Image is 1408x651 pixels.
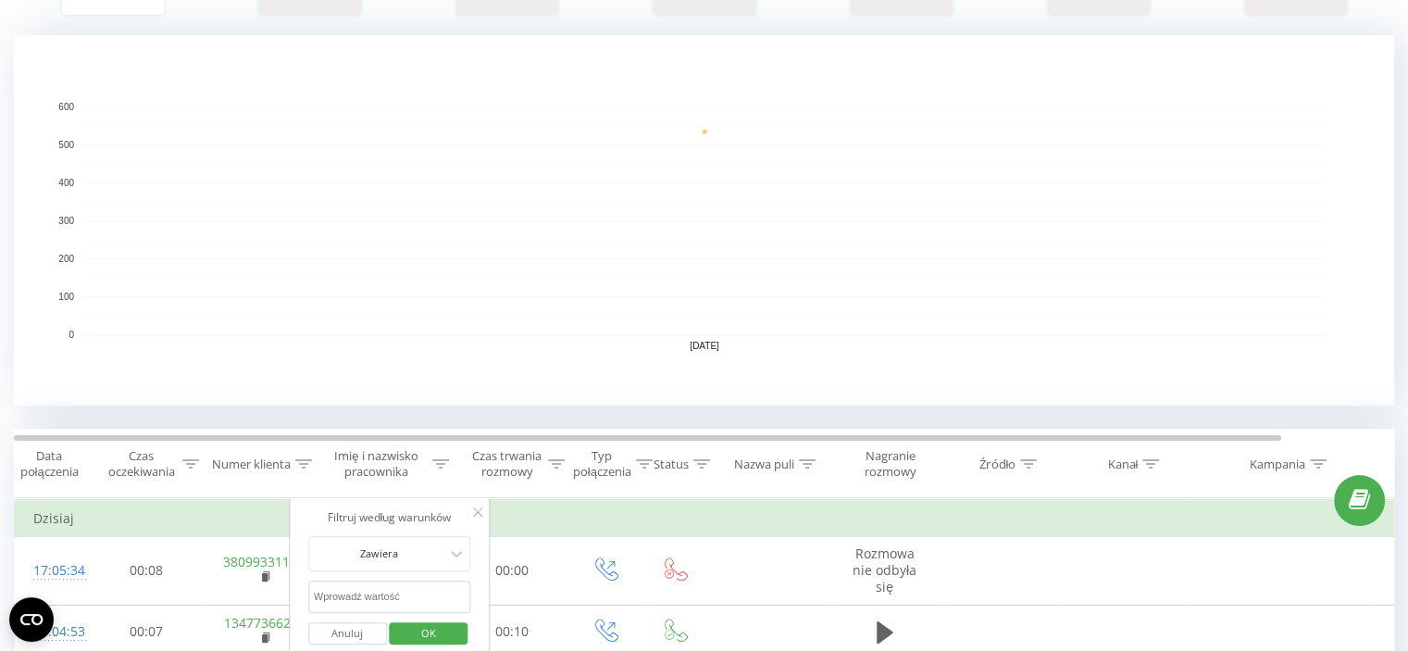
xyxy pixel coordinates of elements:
div: 17:05:34 [33,553,70,589]
td: 00:00 [455,537,570,606]
div: Kanał [1107,457,1138,472]
text: 600 [58,102,74,112]
div: Typ połączenia [573,448,631,480]
div: Filtruj według warunków [308,508,471,527]
a: 13477366217 [224,614,305,632]
input: Wprowadź wartość [308,581,471,613]
text: [DATE] [690,341,719,351]
div: Czas trwania rozmowy [470,448,543,480]
div: Imię i nazwisko pracownika [325,448,429,480]
text: 200 [58,254,74,264]
text: 400 [58,178,74,188]
div: Źródło [979,457,1016,472]
div: Data połączenia [15,448,83,480]
div: Nagranie rozmowy [845,448,935,480]
text: 300 [58,216,74,226]
button: Anuluj [308,622,387,645]
button: OK [390,622,468,645]
svg: A chart. [14,35,1394,406]
text: 500 [58,140,74,150]
div: 17:04:53 [33,614,70,650]
text: 100 [58,292,74,302]
td: 00:08 [89,537,205,606]
span: OK [403,619,455,647]
button: Open CMP widget [9,597,54,642]
div: Kampania [1250,457,1305,472]
div: Numer klienta [212,457,291,472]
div: Nazwa puli [734,457,794,472]
span: Rozmowa nie odbyła się [853,545,916,595]
div: Status [654,457,689,472]
text: 0 [69,330,74,340]
div: Czas oczekiwania [105,448,178,480]
a: 380993311711 [223,553,312,570]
